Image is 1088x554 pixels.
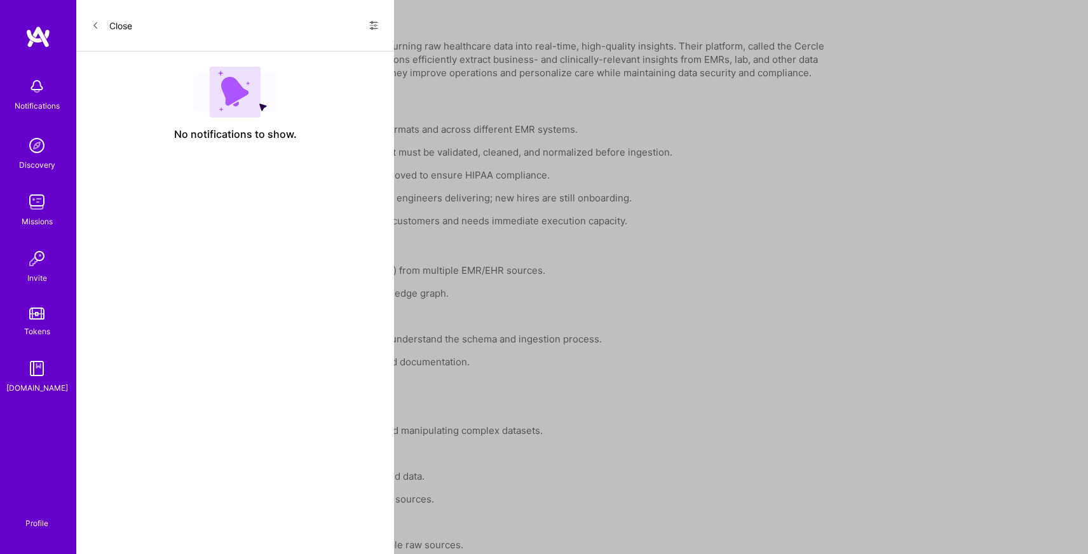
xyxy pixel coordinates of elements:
img: bell [24,74,50,99]
button: Close [92,15,132,36]
span: No notifications to show. [174,128,297,141]
img: teamwork [24,189,50,215]
img: discovery [24,133,50,158]
div: Discovery [19,158,55,172]
img: logo [25,25,51,48]
div: Tokens [24,325,50,338]
div: Missions [22,215,53,228]
img: tokens [29,307,44,320]
img: guide book [24,356,50,381]
img: empty [193,67,277,118]
div: [DOMAIN_NAME] [6,381,68,395]
img: Invite [24,246,50,271]
div: Profile [25,517,48,529]
a: Profile [21,503,53,529]
div: Invite [27,271,47,285]
div: Notifications [15,99,60,112]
